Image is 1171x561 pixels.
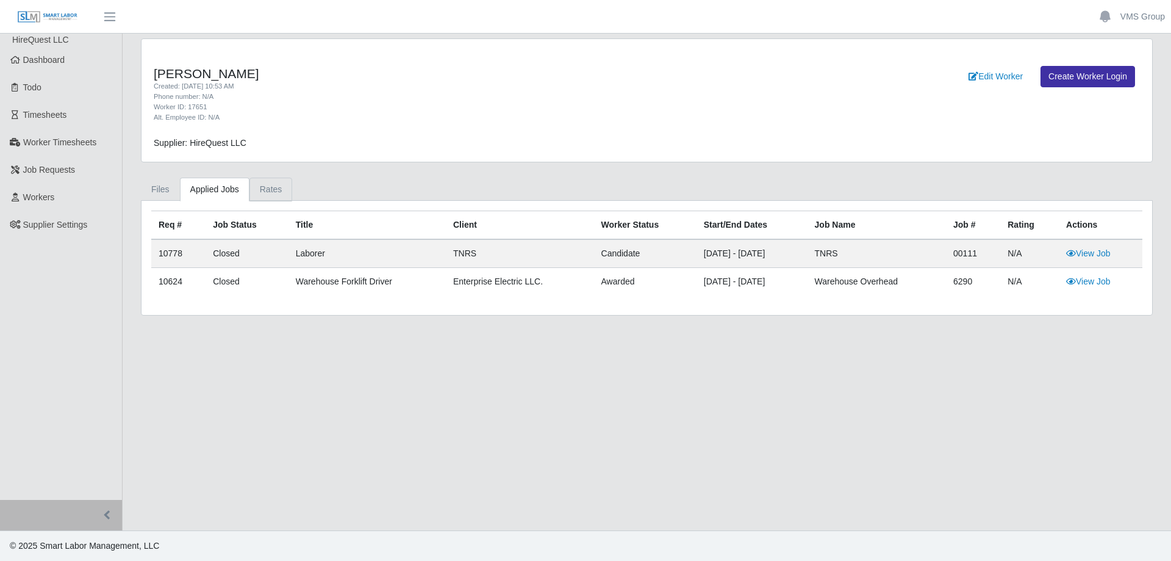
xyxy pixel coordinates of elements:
[946,239,1000,268] td: 00111
[594,211,697,240] th: Worker Status
[288,211,446,240] th: Title
[151,268,206,296] td: 10624
[23,220,88,230] span: Supplier Settings
[206,268,288,296] td: Closed
[594,239,697,268] td: candidate
[697,211,808,240] th: Start/End Dates
[946,211,1000,240] th: Job #
[288,268,446,296] td: Warehouse Forklift Driver
[1040,66,1135,87] a: Create Worker Login
[154,102,722,112] div: Worker ID: 17651
[808,268,946,296] td: Warehouse Overhead
[1120,10,1165,23] a: VMS Group
[10,541,159,551] span: © 2025 Smart Labor Management, LLC
[154,112,722,123] div: Alt. Employee ID: N/A
[288,239,446,268] td: Laborer
[206,211,288,240] th: Job Status
[697,239,808,268] td: [DATE] - [DATE]
[446,268,594,296] td: Enterprise Electric LLC.
[697,268,808,296] td: [DATE] - [DATE]
[961,66,1031,87] a: Edit Worker
[151,211,206,240] th: Req #
[154,92,722,102] div: Phone number: N/A
[808,239,946,268] td: TNRS
[808,211,946,240] th: Job Name
[154,138,246,148] span: Supplier: HireQuest LLC
[154,66,722,81] h4: [PERSON_NAME]
[141,178,180,201] a: Files
[594,268,697,296] td: awarded
[23,165,76,175] span: Job Requests
[446,239,594,268] td: TNRS
[206,239,288,268] td: Closed
[446,211,594,240] th: Client
[23,110,67,120] span: Timesheets
[1000,211,1059,240] th: Rating
[1059,211,1142,240] th: Actions
[1000,268,1059,296] td: N/A
[151,239,206,268] td: 10778
[1066,277,1111,286] a: View Job
[946,268,1000,296] td: 6290
[23,137,96,147] span: Worker Timesheets
[23,82,41,92] span: Todo
[1000,239,1059,268] td: N/A
[154,81,722,92] div: Created: [DATE] 10:53 AM
[180,178,249,201] a: Applied Jobs
[249,178,293,201] a: Rates
[17,10,78,24] img: SLM Logo
[1066,248,1111,258] a: View Job
[12,35,69,45] span: HireQuest LLC
[23,192,55,202] span: Workers
[23,55,65,65] span: Dashboard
